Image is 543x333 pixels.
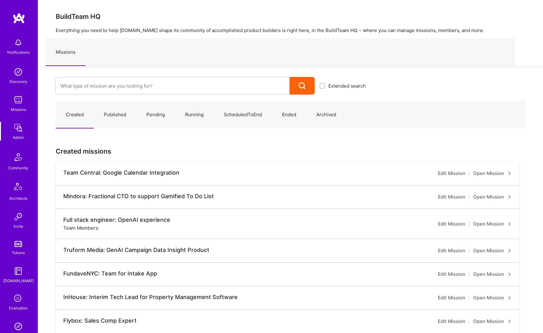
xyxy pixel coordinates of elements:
[63,270,157,277] div: FundaveNYC: Team for Intake App
[56,13,525,20] h3: BuildTeam HQ
[63,294,238,301] div: InHouse: Interim Tech Lead for Property Management Software
[438,270,465,278] a: Edit Mission
[438,220,465,228] a: Edit Mission
[3,277,34,284] div: [DOMAIN_NAME]
[136,101,175,128] a: Pending
[473,270,512,278] a: Open Mission
[473,170,512,177] a: Open Mission
[272,101,306,128] a: Ended
[46,39,86,66] a: Missions
[438,170,465,177] a: Edit Mission
[13,13,25,24] img: logo
[438,318,465,325] a: Edit Mission
[60,78,285,94] input: What type of mission are you looking for?
[13,134,24,141] div: Admin
[12,320,25,333] img: Admin Search
[12,66,25,78] img: discovery
[328,83,366,89] span: Extended search
[508,172,512,175] i: icon ArrowRight
[63,169,179,176] div: Team Central: Google Calendar Integration
[438,193,465,201] a: Edit Mission
[508,272,512,276] i: icon ArrowRight
[11,180,26,195] img: Architects
[473,294,512,302] a: Open Mission
[9,305,28,311] div: Evaluation
[14,241,22,247] img: tokens
[12,94,25,106] img: teamwork
[12,249,25,256] div: Tokens
[438,294,465,302] a: Edit Mission
[94,101,136,128] a: Published
[473,193,512,201] a: Open Mission
[12,36,25,49] img: bell
[63,317,137,324] div: Flybox: Sales Comp Expert
[11,106,26,113] div: Missions
[11,150,26,165] img: Community
[63,193,214,200] div: Mindora: Fractional CTO to support Gamified To Do List
[473,247,512,254] a: Open Mission
[12,210,25,223] img: Invite
[508,319,512,323] i: icon ArrowRight
[14,223,23,230] div: Invite
[8,165,28,171] div: Community
[214,101,272,128] a: ScheduledToEnd
[508,222,512,226] i: icon ArrowRight
[12,293,24,305] i: icon SelectionTeam
[56,147,525,155] h3: Created missions
[175,101,214,128] a: Running
[9,195,27,202] div: Architects
[63,247,209,254] div: Truform Media: GenAI Campaign Data Insight Product
[7,49,30,56] div: Notifications
[306,101,346,128] a: Archived
[56,101,94,128] a: Created
[12,265,25,277] img: guide book
[508,195,512,199] i: icon ArrowRight
[63,225,99,231] div: Team Members:
[299,82,306,90] i: icon Search
[56,27,525,34] p: Everything you need to help [DOMAIN_NAME] shape its community of accomplished product builders is...
[12,122,25,134] img: admin teamwork
[508,296,512,300] i: icon ArrowRight
[63,216,170,223] div: Full stack engineer: OpenAI experience
[438,247,465,254] a: Edit Mission
[473,220,512,228] a: Open Mission
[473,318,512,325] a: Open Mission
[9,78,27,85] div: Discovery
[508,249,512,253] i: icon ArrowRight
